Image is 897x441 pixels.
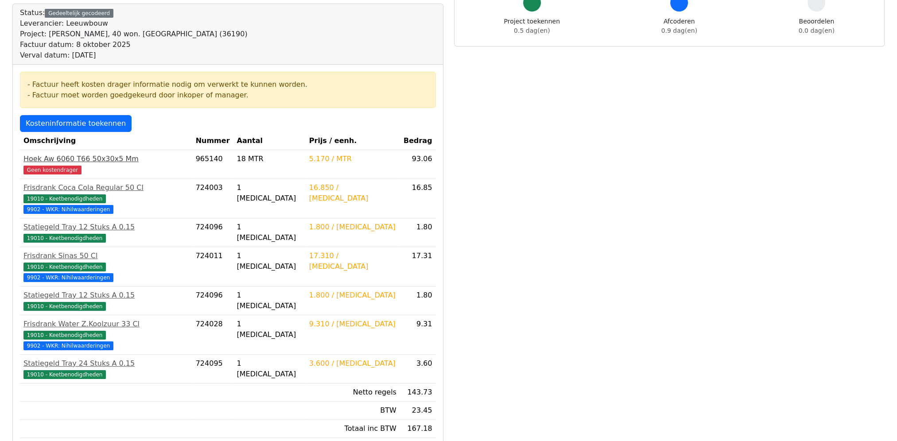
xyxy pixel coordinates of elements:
div: 3.600 / [MEDICAL_DATA] [309,358,396,369]
td: 724096 [192,218,233,247]
td: 93.06 [400,150,436,179]
td: BTW [306,402,400,420]
a: Kosteninformatie toekennen [20,115,132,132]
td: 167.18 [400,420,436,438]
div: Verval datum: [DATE] [20,50,248,61]
td: 724096 [192,286,233,315]
td: 1.80 [400,218,436,247]
div: 1.800 / [MEDICAL_DATA] [309,290,396,301]
span: 19010 - Keetbenodigdheden [23,370,106,379]
td: 724028 [192,315,233,355]
div: 5.170 / MTR [309,154,396,164]
td: 3.60 [400,355,436,383]
a: Statiegeld Tray 12 Stuks A 0.1519010 - Keetbenodigdheden [23,222,189,243]
div: 1.800 / [MEDICAL_DATA] [309,222,396,232]
div: Project toekennen [504,17,560,35]
td: Netto regels [306,383,400,402]
div: 1 [MEDICAL_DATA] [237,358,302,379]
a: Statiegeld Tray 12 Stuks A 0.1519010 - Keetbenodigdheden [23,290,189,311]
span: 0.5 dag(en) [514,27,550,34]
span: 19010 - Keetbenodigdheden [23,194,106,203]
div: Factuur datum: 8 oktober 2025 [20,39,248,50]
div: 17.310 / [MEDICAL_DATA] [309,251,396,272]
div: - Factuur heeft kosten drager informatie nodig om verwerkt te kunnen worden. [27,79,428,90]
div: Frisdrank Coca Cola Regular 50 Cl [23,182,189,193]
div: 1 [MEDICAL_DATA] [237,319,302,340]
div: Statiegeld Tray 12 Stuks A 0.15 [23,290,189,301]
div: Gedeeltelijk gecodeerd [45,9,113,18]
a: Statiegeld Tray 24 Stuks A 0.1519010 - Keetbenodigdheden [23,358,189,379]
div: - Factuur moet worden goedgekeurd door inkoper of manager. [27,90,428,101]
a: Hoek Aw 6060 T66 50x30x5 MmGeen kostendrager [23,154,189,175]
div: Afcoderen [661,17,697,35]
div: 1 [MEDICAL_DATA] [237,290,302,311]
span: 0.0 dag(en) [799,27,835,34]
td: 143.73 [400,383,436,402]
a: Frisdrank Sinas 50 Cl19010 - Keetbenodigdheden 9902 - WKR: Nihilwaarderingen [23,251,189,282]
div: Project: [PERSON_NAME], 40 won. [GEOGRAPHIC_DATA] (36190) [20,29,248,39]
span: 9902 - WKR: Nihilwaarderingen [23,205,113,214]
td: Totaal inc BTW [306,420,400,438]
th: Omschrijving [20,132,192,150]
div: 1 [MEDICAL_DATA] [237,222,302,243]
div: 1 [MEDICAL_DATA] [237,182,302,204]
th: Prijs / eenh. [306,132,400,150]
div: 9.310 / [MEDICAL_DATA] [309,319,396,329]
div: Leverancier: Leeuwbouw [20,18,248,29]
span: 19010 - Keetbenodigdheden [23,331,106,340]
span: 19010 - Keetbenodigdheden [23,263,106,271]
a: Frisdrank Water Z.Koolzuur 33 Cl19010 - Keetbenodigdheden 9902 - WKR: Nihilwaarderingen [23,319,189,351]
div: Frisdrank Sinas 50 Cl [23,251,189,261]
td: 965140 [192,150,233,179]
div: 1 [MEDICAL_DATA] [237,251,302,272]
td: 724095 [192,355,233,383]
span: Geen kostendrager [23,166,82,174]
div: Frisdrank Water Z.Koolzuur 33 Cl [23,319,189,329]
div: Statiegeld Tray 24 Stuks A 0.15 [23,358,189,369]
div: Status: [20,8,248,61]
th: Aantal [233,132,305,150]
td: 9.31 [400,315,436,355]
td: 724011 [192,247,233,286]
span: 19010 - Keetbenodigdheden [23,234,106,243]
div: Beoordelen [799,17,835,35]
div: Statiegeld Tray 12 Stuks A 0.15 [23,222,189,232]
th: Nummer [192,132,233,150]
div: 16.850 / [MEDICAL_DATA] [309,182,396,204]
span: 19010 - Keetbenodigdheden [23,302,106,311]
span: 0.9 dag(en) [661,27,697,34]
div: 18 MTR [237,154,302,164]
th: Bedrag [400,132,436,150]
td: 724003 [192,179,233,218]
span: 9902 - WKR: Nihilwaarderingen [23,273,113,282]
div: Hoek Aw 6060 T66 50x30x5 Mm [23,154,189,164]
span: 9902 - WKR: Nihilwaarderingen [23,341,113,350]
td: 17.31 [400,247,436,286]
a: Frisdrank Coca Cola Regular 50 Cl19010 - Keetbenodigdheden 9902 - WKR: Nihilwaarderingen [23,182,189,214]
td: 16.85 [400,179,436,218]
td: 1.80 [400,286,436,315]
td: 23.45 [400,402,436,420]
